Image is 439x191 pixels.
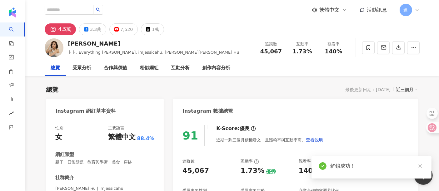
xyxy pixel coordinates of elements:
[7,7,17,17] img: logo icon
[306,134,324,146] button: 查看說明
[320,7,340,13] span: 繁體中文
[120,25,133,34] div: 7,520
[73,64,92,72] div: 受眾分析
[46,85,59,94] div: 總覽
[259,41,283,47] div: 追蹤數
[404,7,408,13] span: 達
[109,23,138,35] button: 7,520
[140,64,159,72] div: 相似網紅
[292,48,312,55] span: 1.73%
[241,159,259,164] div: 互動率
[306,137,323,142] span: 查看說明
[45,38,63,57] img: KOL Avatar
[68,40,239,47] div: [PERSON_NAME]
[51,64,60,72] div: 總覽
[108,125,124,131] div: 主要語言
[330,162,424,170] div: 解鎖成功！
[141,23,164,35] button: 1萬
[418,164,422,168] span: close
[56,132,62,142] div: 女
[56,159,155,165] span: 親子 · 日常話題 · 教育與學習 · 美食 · 穿搭
[182,166,209,176] div: 45,067
[202,64,231,72] div: 創作內容分析
[322,41,346,47] div: 觀看率
[9,22,21,47] a: search
[137,135,155,142] span: 88.4%
[367,7,387,13] span: 活動訊息
[319,162,327,170] span: check-circle
[56,125,64,131] div: 性別
[325,48,342,55] span: 140%
[240,125,250,132] div: 優良
[90,25,101,34] div: 3.3萬
[182,108,233,115] div: Instagram 數據總覽
[396,86,418,94] div: 近三個月
[171,64,190,72] div: 互動分析
[266,169,276,175] div: 優秀
[241,166,264,176] div: 1.73%
[216,125,256,132] div: K-Score :
[9,107,14,121] span: rise
[152,25,159,34] div: 1萬
[56,108,116,115] div: Instagram 網紅基本資料
[45,23,76,35] button: 4.5萬
[299,166,320,176] div: 140%
[79,23,106,35] button: 3.3萬
[56,174,74,181] div: 社群簡介
[96,7,100,12] span: search
[291,41,314,47] div: 互動率
[260,48,282,55] span: 45,067
[299,159,317,164] div: 觀看率
[182,159,195,164] div: 追蹤數
[104,64,127,72] div: 合作與價值
[345,87,391,92] div: 最後更新日期：[DATE]
[108,132,136,142] div: 繁體中文
[216,134,324,146] div: 近期一到三個月積極發文，且漲粉率與互動率高。
[182,129,198,142] div: 91
[56,151,74,158] div: 網紅類型
[68,50,239,55] span: 卡卡, Everything [PERSON_NAME], imjessicahu, [PERSON_NAME][PERSON_NAME] Hu
[58,25,71,34] div: 4.5萬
